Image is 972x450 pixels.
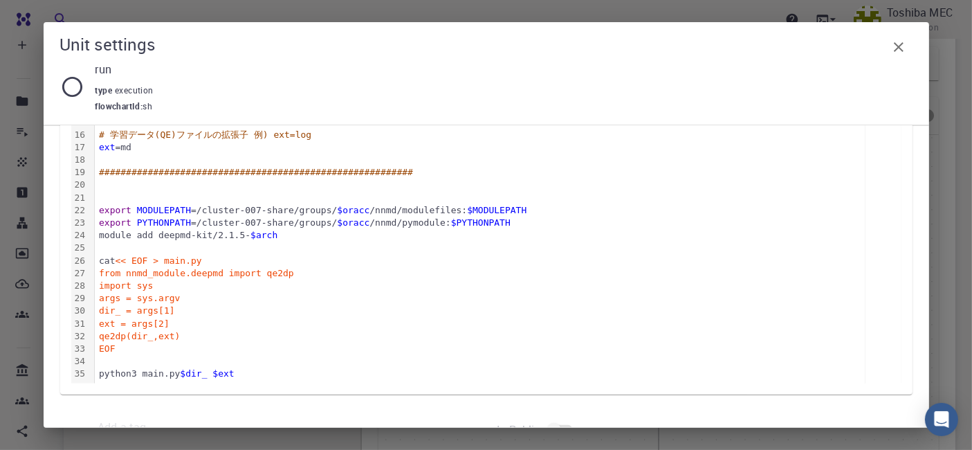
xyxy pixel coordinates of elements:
[71,129,88,141] div: 16
[99,268,294,278] span: from nnmd_module.deepmd import qe2dp
[71,267,88,280] div: 27
[71,204,88,217] div: 22
[71,318,88,330] div: 31
[337,217,369,228] span: $oracc
[71,229,88,242] div: 24
[99,293,180,303] span: args = sys.argv
[99,280,153,291] span: import sys
[99,343,115,354] span: EOF
[60,33,156,55] h5: Unit settings
[137,205,191,215] span: MODULEPATH
[115,84,159,96] span: execution
[95,204,865,217] div: =/cluster-007-share/groups/ /nnmd/modulefiles:
[71,292,88,305] div: 29
[99,142,115,152] span: ext
[71,305,88,317] div: 30
[71,166,88,179] div: 19
[95,255,865,267] div: cat
[99,217,131,228] span: export
[143,100,152,114] span: sh
[95,217,865,229] div: =/cluster-007-share/groups/ /nnmd/pymodule:
[71,355,88,368] div: 34
[71,242,88,254] div: 25
[71,141,88,154] div: 17
[71,330,88,343] div: 32
[71,417,98,438] h6: Tags:
[99,318,169,329] span: ext = args[2]
[71,179,88,191] div: 20
[71,343,88,355] div: 33
[95,368,865,380] div: python3 main.py
[925,403,958,436] div: Open Intercom Messenger
[95,141,865,154] div: =md
[95,100,143,114] span: flowchartId :
[115,255,201,266] span: << EOF > main.py
[99,205,131,215] span: export
[212,368,234,379] span: $ext
[250,230,277,240] span: $arch
[99,305,175,316] span: dir_ = args[1]
[71,154,88,166] div: 18
[95,229,865,242] div: module add deepmd-kit/2.1.5-
[337,205,369,215] span: $oracc
[71,368,88,380] div: 35
[451,217,511,228] span: $PYTHONPATH
[99,331,180,341] span: qe2dp(dir_,ext)
[180,368,207,379] span: $dir_
[71,192,88,204] div: 21
[497,422,541,438] span: Is Public
[71,280,88,292] div: 28
[137,217,191,228] span: PYTHONPATH
[71,255,88,267] div: 26
[467,205,526,215] span: $MODULEPATH
[26,10,76,22] span: Support
[98,417,217,439] input: Add a tag
[99,129,311,140] span: # 学習データ(QE)ファイルの拡張子 例) ext=log
[71,217,88,229] div: 23
[99,167,413,177] span: ##########################################################
[95,84,116,96] span: type
[95,61,901,78] p: run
